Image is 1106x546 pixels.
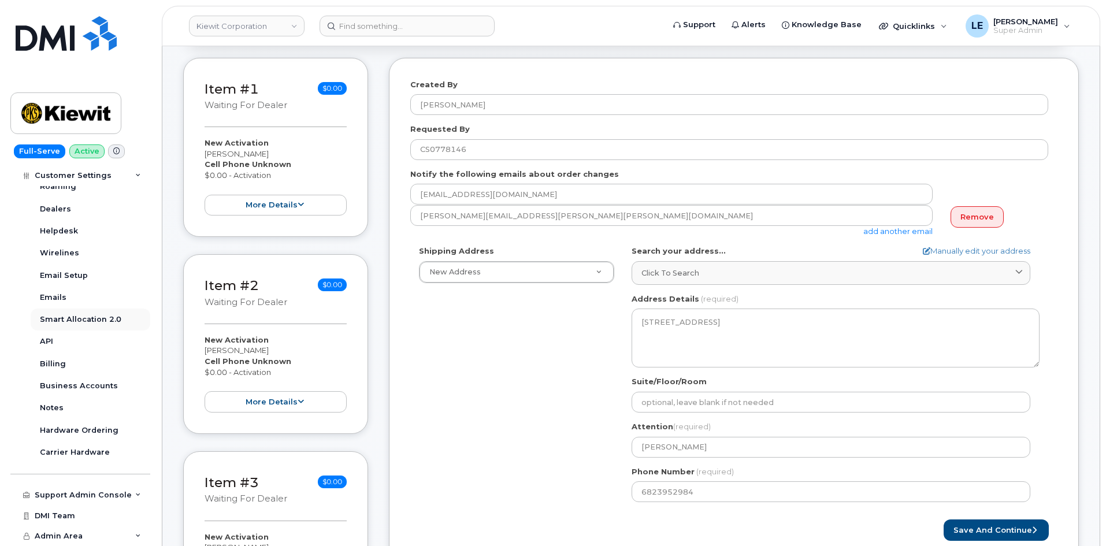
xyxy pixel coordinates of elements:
a: Item #1 [205,81,259,97]
a: Click to search [632,261,1030,285]
div: Logan Ellison [957,14,1078,38]
label: Created By [410,79,458,90]
input: Example: john@appleseed.com [410,184,933,205]
span: (required) [696,467,734,476]
div: [PERSON_NAME] $0.00 - Activation [205,138,347,216]
a: Item #3 [205,474,259,491]
span: Support [683,19,715,31]
label: Suite/Floor/Room [632,376,707,387]
textarea: [STREET_ADDRESS] [632,309,1040,367]
button: Save and Continue [944,519,1049,541]
label: Search your address... [632,246,726,257]
a: New Address [420,262,614,283]
span: New Address [429,268,481,276]
span: (required) [673,422,711,431]
button: more details [205,391,347,413]
span: Alerts [741,19,766,31]
input: Example: john@appleseed.com [410,205,933,226]
label: Attention [632,421,711,432]
div: [PERSON_NAME] $0.00 - Activation [205,335,347,413]
input: Find something... [320,16,495,36]
label: Address Details [632,294,699,304]
input: optional, leave blank if not needed [632,392,1030,413]
strong: New Activation [205,335,269,344]
a: Item #2 [205,277,259,294]
span: Click to search [641,268,699,278]
small: waiting for dealer [205,493,287,504]
input: Example: John Smith [410,139,1048,160]
label: Shipping Address [419,246,494,257]
span: (required) [701,294,738,303]
label: Notify the following emails about order changes [410,169,619,180]
strong: Cell Phone Unknown [205,356,291,366]
span: Knowledge Base [792,19,862,31]
small: waiting for dealer [205,297,287,307]
strong: New Activation [205,138,269,147]
label: Phone Number [632,466,695,477]
span: $0.00 [318,278,347,291]
small: waiting for dealer [205,100,287,110]
span: $0.00 [318,476,347,488]
button: more details [205,195,347,216]
span: $0.00 [318,82,347,95]
a: Manually edit your address [923,246,1030,257]
div: Quicklinks [871,14,955,38]
a: Remove [951,206,1004,228]
span: Quicklinks [893,21,935,31]
a: add another email [863,226,933,236]
label: Requested By [410,124,470,135]
strong: New Activation [205,532,269,541]
span: Super Admin [993,26,1058,35]
strong: Cell Phone Unknown [205,159,291,169]
a: Alerts [723,13,774,36]
span: LE [971,19,983,33]
a: Support [665,13,723,36]
span: [PERSON_NAME] [993,17,1058,26]
a: Knowledge Base [774,13,870,36]
a: Kiewit Corporation [189,16,305,36]
iframe: Messenger Launcher [1056,496,1097,537]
